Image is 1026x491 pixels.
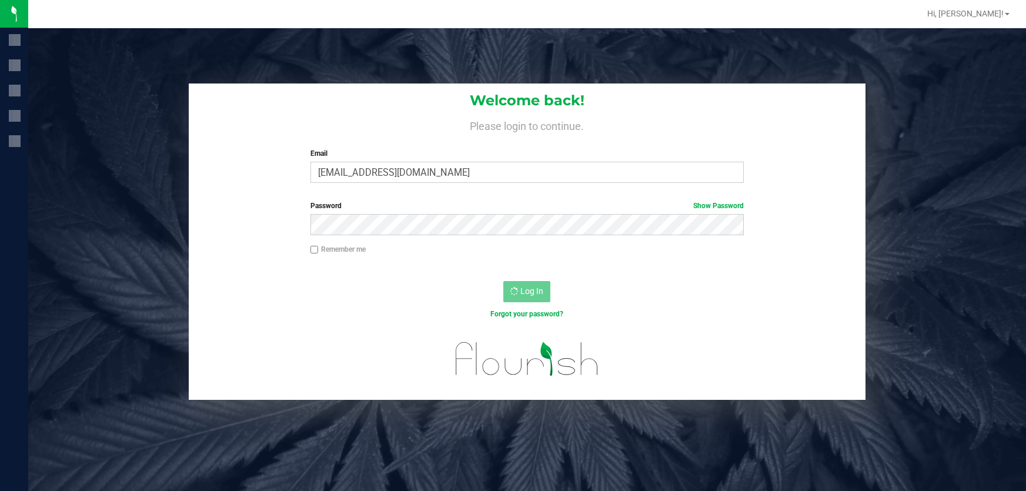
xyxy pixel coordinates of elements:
label: Email [310,148,744,159]
a: Forgot your password? [490,310,563,318]
label: Remember me [310,244,366,255]
a: Show Password [693,202,744,210]
span: Log In [520,286,543,296]
input: Remember me [310,246,319,254]
h4: Please login to continue. [189,118,865,132]
button: Log In [503,281,550,302]
img: flourish_logo.svg [443,332,612,386]
h1: Welcome back! [189,93,865,108]
span: Hi, [PERSON_NAME]! [927,9,1004,18]
span: Password [310,202,342,210]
